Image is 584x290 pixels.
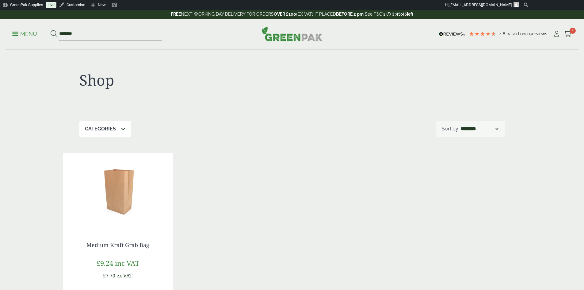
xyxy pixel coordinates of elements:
span: 207 [525,31,532,36]
span: ex VAT [116,272,132,279]
select: Shop order [460,125,499,133]
p: Menu [12,30,37,38]
img: 3330041 Medium Kraft Grab Bag V1 [63,153,173,230]
img: GreenPak Supplies [262,26,323,41]
a: Medium Kraft Grab Bag [86,241,149,249]
span: 4.8 [499,31,506,36]
i: My Account [553,31,560,37]
div: 4.79 Stars [469,31,496,37]
span: inc VAT [115,258,139,268]
h1: Shop [79,71,292,89]
span: 2 [570,28,576,34]
strong: OVER £100 [274,12,296,17]
img: REVIEWS.io [439,32,466,36]
span: reviews [532,31,547,36]
span: [EMAIL_ADDRESS][DOMAIN_NAME] [449,2,512,7]
p: Sort by [442,125,458,133]
p: Categories [85,125,116,133]
a: See T&C's [365,12,385,17]
span: £9.24 [97,258,113,268]
span: 3:45:45 [392,12,407,17]
span: left [407,12,413,17]
strong: BEFORE 2 pm [336,12,364,17]
span: Based on [506,31,525,36]
i: Cart [564,31,572,37]
a: 2 [564,29,572,39]
a: Live [46,2,56,8]
a: Menu [12,30,37,37]
span: £7.70 [103,272,115,279]
strong: FREE [171,12,181,17]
